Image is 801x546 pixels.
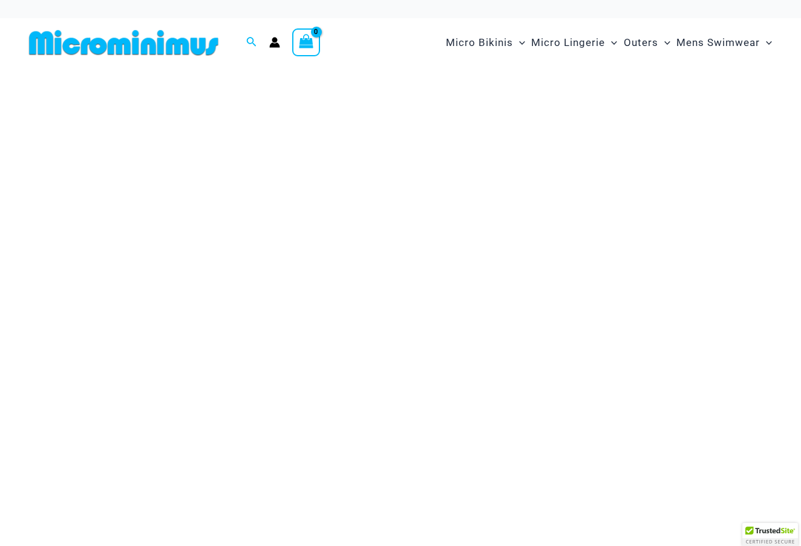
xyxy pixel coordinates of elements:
img: MM SHOP LOGO FLAT [24,29,223,56]
span: Menu Toggle [658,27,670,58]
span: Menu Toggle [605,27,617,58]
a: Account icon link [269,37,280,48]
span: Outers [624,27,658,58]
a: Mens SwimwearMenu ToggleMenu Toggle [673,24,775,61]
span: Micro Lingerie [531,27,605,58]
nav: Site Navigation [441,22,777,63]
a: Micro LingerieMenu ToggleMenu Toggle [528,24,620,61]
div: TrustedSite Certified [742,523,798,546]
span: Mens Swimwear [676,27,760,58]
span: Menu Toggle [760,27,772,58]
a: OutersMenu ToggleMenu Toggle [621,24,673,61]
span: Micro Bikinis [446,27,513,58]
a: Micro BikinisMenu ToggleMenu Toggle [443,24,528,61]
a: View Shopping Cart, empty [292,28,320,56]
a: Search icon link [246,35,257,50]
span: Menu Toggle [513,27,525,58]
